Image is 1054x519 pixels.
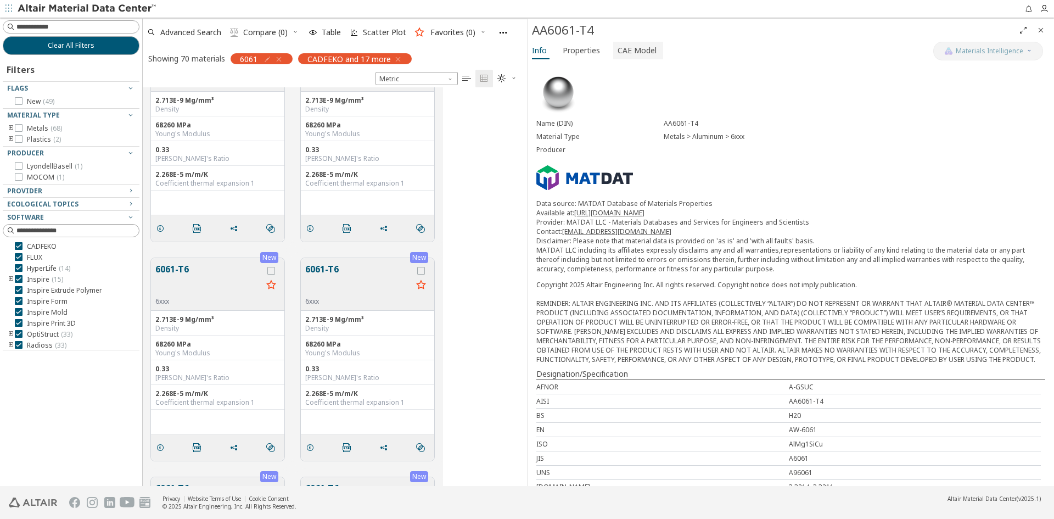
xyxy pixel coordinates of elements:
[343,224,351,233] i: 
[7,341,15,350] i: toogle group
[155,398,280,407] div: Coefficient thermal expansion 1
[305,154,430,163] div: [PERSON_NAME]'s Ratio
[151,437,174,459] button: Details
[155,146,280,154] div: 0.33
[27,97,54,106] span: New
[664,132,1045,141] div: Metals > Aluminum > 6xxx
[789,382,1041,392] div: A-GSUC
[789,468,1041,477] div: A96061
[416,443,425,452] i: 
[301,437,324,459] button: Details
[3,109,139,122] button: Material Type
[7,275,15,284] i: toogle group
[574,208,644,217] a: [URL][DOMAIN_NAME]
[155,324,280,333] div: Density
[536,468,789,477] div: UNS
[956,47,1023,55] span: Materials Intelligence
[155,389,280,398] div: 2.268E-5 m/m/K
[7,213,44,222] span: Software
[9,498,57,507] img: Altair Engineering
[240,54,257,64] span: 6061
[462,74,471,83] i: 
[536,454,789,463] div: JIS
[563,42,600,59] span: Properties
[363,29,406,36] span: Scatter Plot
[7,330,15,339] i: toogle group
[162,503,296,510] div: © 2025 Altair Engineering, Inc. All Rights Reserved.
[27,308,68,317] span: Inspire Mold
[7,199,79,209] span: Ecological Topics
[374,217,397,239] button: Share
[475,70,493,87] button: Tile View
[301,217,324,239] button: Details
[305,349,430,358] div: Young's Modulus
[27,297,68,306] span: Inspire Form
[536,425,789,434] div: EN
[411,437,434,459] button: Similar search
[789,411,1041,420] div: H20
[458,70,475,87] button: Table View
[789,425,1041,434] div: AW-6061
[305,297,412,306] div: 6xxx
[3,36,139,55] button: Clear All Filters
[266,443,275,452] i: 
[536,397,789,406] div: AISI
[188,437,211,459] button: PDF Download
[249,495,289,503] a: Cookie Consent
[536,146,664,154] div: Producer
[536,132,664,141] div: Material Type
[27,319,76,328] span: Inspire Print 3D
[27,173,64,182] span: MOCOM
[155,130,280,138] div: Young's Modulus
[52,275,63,284] span: ( 15 )
[536,482,789,492] div: [DOMAIN_NAME].
[305,315,430,324] div: 2.713E-9 Mg/mm³
[155,170,280,179] div: 2.268E-5 m/m/K
[155,340,280,349] div: 68260 MPa
[933,42,1043,60] button: AI CopilotMaterials Intelligence
[305,96,430,105] div: 2.713E-9 Mg/mm³
[188,495,241,503] a: Website Terms of Use
[155,365,280,373] div: 0.33
[188,217,211,239] button: PDF Download
[789,454,1041,463] div: A6061
[536,411,789,420] div: BS
[155,349,280,358] div: Young's Modulus
[497,74,506,83] i: 
[155,105,280,114] div: Density
[493,70,522,87] button: Theme
[7,148,44,158] span: Producer
[536,369,1045,380] div: Designation/Specification
[261,437,284,459] button: Similar search
[374,437,397,459] button: Share
[789,439,1041,449] div: AlMg1SiCu
[305,179,430,188] div: Coefficient thermal expansion 1
[151,217,174,239] button: Details
[155,96,280,105] div: 2.713E-9 Mg/mm³
[536,119,664,128] div: Name (DIN)
[7,83,28,93] span: Flags
[155,263,262,297] button: 6061-T6
[193,443,201,452] i: 
[225,437,248,459] button: Share
[480,74,489,83] i: 
[155,154,280,163] div: [PERSON_NAME]'s Ratio
[155,121,280,130] div: 68260 MPa
[7,135,15,144] i: toogle group
[305,482,412,516] button: 6061-T6
[305,130,430,138] div: Young's Modulus
[536,199,1045,274] p: Data source: MATDAT Database of Materials Properties Available at: Provider: MATDAT LLC - Materia...
[944,47,953,55] img: AI Copilot
[3,82,139,95] button: Flags
[536,165,633,191] img: Logo - Provider
[3,55,40,81] div: Filters
[305,105,430,114] div: Density
[948,495,1017,503] span: Altair Material Data Center
[338,437,361,459] button: PDF Download
[143,87,527,486] div: grid
[27,135,61,144] span: Plastics
[305,340,430,349] div: 68260 MPa
[27,286,102,295] span: Inspire Extrude Polymer
[162,495,180,503] a: Privacy
[27,264,70,273] span: HyperLife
